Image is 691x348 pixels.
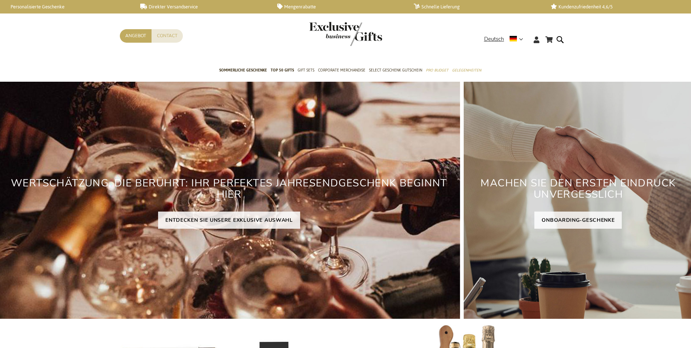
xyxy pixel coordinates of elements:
a: Corporate Merchandise [318,62,365,80]
a: Select Geschenk Gutschein [369,62,422,80]
a: Gift Sets [298,62,314,80]
a: Personalisierte Geschenke [4,4,129,10]
img: Exclusive Business gifts logo [309,22,382,46]
a: Contact [152,29,183,43]
span: Sommerliche geschenke [219,66,267,74]
a: Gelegenheiten [452,62,481,80]
a: Sommerliche geschenke [219,62,267,80]
a: Mengenrabatte [277,4,402,10]
a: Kundenzufriedenheit 4,6/5 [551,4,676,10]
span: Gift Sets [298,66,314,74]
a: Schnelle Lieferung [414,4,539,10]
span: Select Geschenk Gutschein [369,66,422,74]
span: TOP 50 Gifts [271,66,294,74]
a: store logo [309,22,346,46]
span: Deutsch [484,35,504,43]
a: Pro Budget [426,62,448,80]
span: Pro Budget [426,66,448,74]
a: Direkter Versandservice [140,4,265,10]
span: Corporate Merchandise [318,66,365,74]
span: Gelegenheiten [452,66,481,74]
a: Angebot [120,29,152,43]
a: TOP 50 Gifts [271,62,294,80]
a: ONBOARDING-GESCHENKE [534,212,622,229]
a: ENTDECKEN SIE UNSERE EXKLUSIVE AUSWAHL [158,212,300,229]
